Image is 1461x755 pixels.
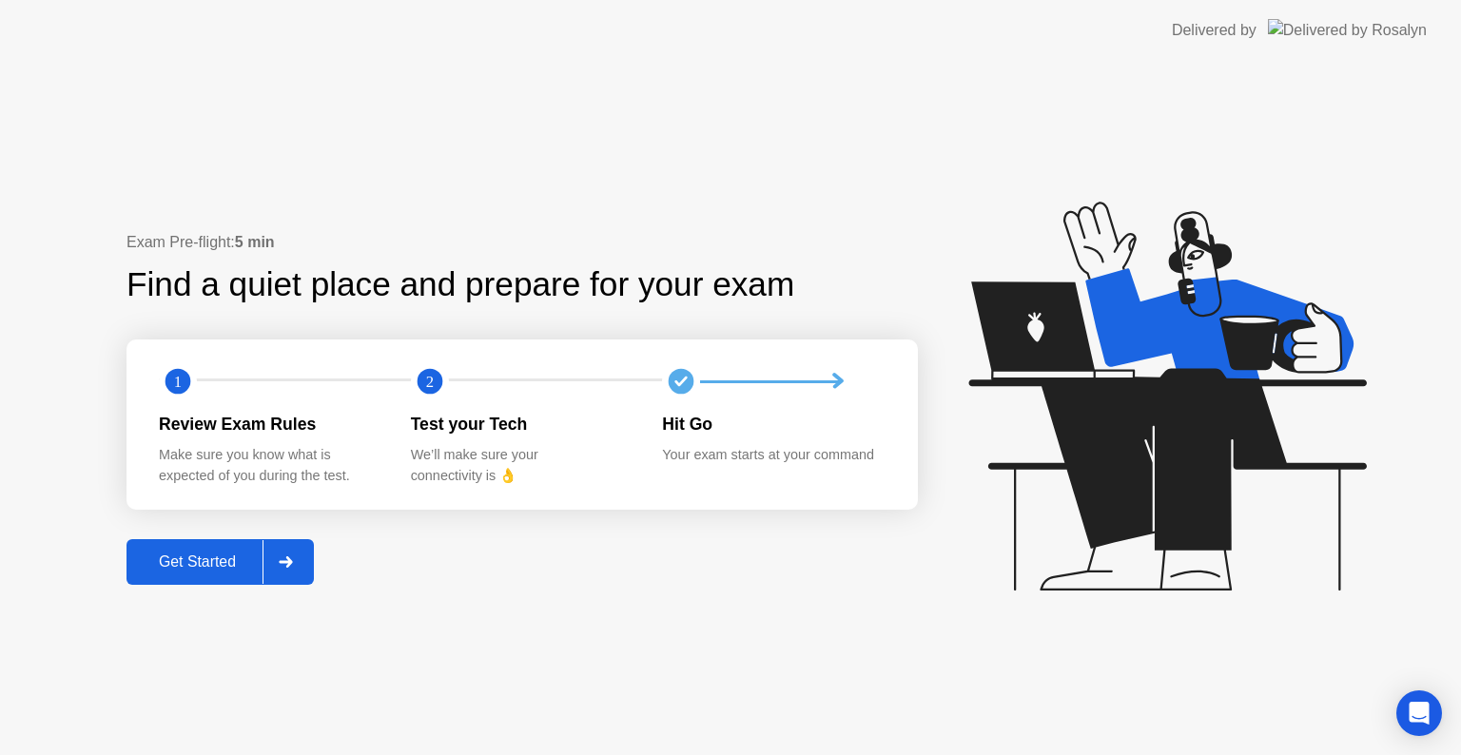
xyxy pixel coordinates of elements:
[159,412,380,436] div: Review Exam Rules
[1172,19,1256,42] div: Delivered by
[159,445,380,486] div: Make sure you know what is expected of you during the test.
[127,231,918,254] div: Exam Pre-flight:
[127,539,314,585] button: Get Started
[662,412,884,436] div: Hit Go
[662,445,884,466] div: Your exam starts at your command
[174,373,182,391] text: 1
[127,260,797,310] div: Find a quiet place and prepare for your exam
[426,373,434,391] text: 2
[411,445,633,486] div: We’ll make sure your connectivity is 👌
[411,412,633,436] div: Test your Tech
[235,234,275,250] b: 5 min
[132,553,263,571] div: Get Started
[1268,19,1427,41] img: Delivered by Rosalyn
[1396,690,1442,736] div: Open Intercom Messenger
